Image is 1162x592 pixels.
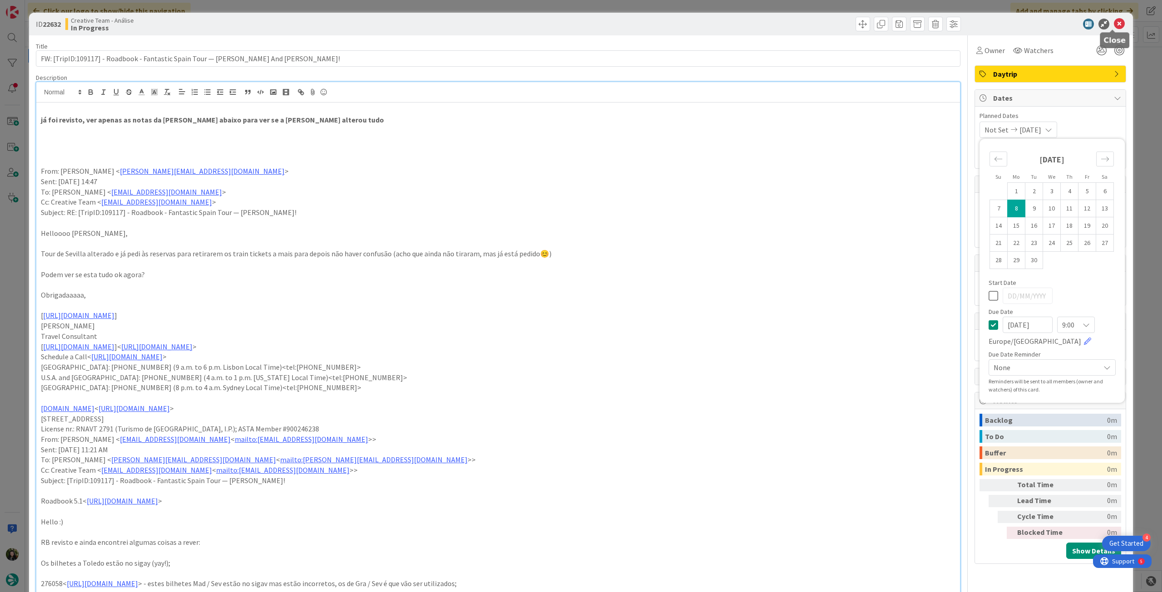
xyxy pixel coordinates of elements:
[989,279,1016,286] span: Start Date
[120,166,285,176] a: [PERSON_NAME][EMAIL_ADDRESS][DOMAIN_NAME]
[41,321,955,331] p: [PERSON_NAME]
[995,173,1001,180] small: Su
[41,404,94,413] a: [DOMAIN_NAME]
[1096,152,1114,166] div: Move forward to switch to the next month.
[1107,414,1117,426] div: 0m
[41,269,955,280] p: Podem ver se esta tudo ok agora?
[41,352,955,362] p: Schedule a Call< >
[1107,463,1117,475] div: 0m
[41,455,955,465] p: To: [PERSON_NAME] < < >>
[41,445,955,455] p: Sent: [DATE] 11:21 AM
[1008,252,1025,269] td: Choose Monday, 29/Sep/2025 12:00 as your check-in date. It’s available.
[41,166,955,176] p: From: [PERSON_NAME] < >
[101,465,212,475] a: [EMAIL_ADDRESS][DOMAIN_NAME]
[67,579,138,588] a: [URL][DOMAIN_NAME]
[1078,200,1096,217] td: Choose Friday, 12/Sep/2025 12:00 as your check-in date. It’s available.
[989,351,1041,357] span: Due Date Reminder
[989,336,1081,347] span: Europe/[GEOGRAPHIC_DATA]
[1025,252,1043,269] td: Choose Tuesday, 30/Sep/2025 12:00 as your check-in date. It’s available.
[990,200,1008,217] td: Choose Sunday, 07/Sep/2025 12:00 as your check-in date. It’s available.
[1017,527,1067,539] div: Blocked Time
[1025,200,1043,217] td: Choose Tuesday, 09/Sep/2025 12:00 as your check-in date. It’s available.
[71,24,134,31] b: In Progress
[1025,183,1043,200] td: Choose Tuesday, 02/Sep/2025 12:00 as your check-in date. It’s available.
[36,42,48,50] label: Title
[41,207,955,218] p: Subject: RE: [TripID:109117] - Roadbook - Fantastic Spain Tour — [PERSON_NAME]!
[41,176,955,187] p: Sent: [DATE] 14:47
[1008,200,1025,217] td: Selected as end date. Monday, 08/Sep/2025 12:00
[41,372,955,383] p: U.S.A. and [GEOGRAPHIC_DATA]: [PHONE_NUMBER] (4 a.m. to 1 p.m. [US_STATE] Local Time)<tel:[PHONE_...
[1109,539,1143,548] div: Get Started
[36,19,61,29] span: ID
[41,465,955,475] p: Cc: Creative Team < < >>
[993,93,1109,103] span: Dates
[36,73,67,82] span: Description
[990,252,1008,269] td: Choose Sunday, 28/Sep/2025 12:00 as your check-in date. It’s available.
[1061,235,1078,252] td: Choose Thursday, 25/Sep/2025 12:00 as your check-in date. It’s available.
[1008,183,1025,200] td: Choose Monday, 01/Sep/2025 12:00 as your check-in date. It’s available.
[1078,217,1096,235] td: Choose Friday, 19/Sep/2025 12:00 as your check-in date. It’s available.
[41,187,955,197] p: To: [PERSON_NAME] < >
[41,424,955,434] p: License nr.: RNAVT 2791 (Turismo de [GEOGRAPHIC_DATA], I.P.); ASTA Member #900246238
[985,430,1107,443] div: To Do
[1062,318,1074,331] span: 9:00
[980,111,1121,121] span: Planned Dates
[111,187,222,196] a: [EMAIL_ADDRESS][DOMAIN_NAME]
[1024,45,1054,56] span: Watchers
[87,496,158,505] a: [URL][DOMAIN_NAME]
[985,414,1107,426] div: Backlog
[41,496,955,506] p: Roadbook 5.1< >
[1078,183,1096,200] td: Choose Friday, 05/Sep/2025 12:00 as your check-in date. It’s available.
[43,20,61,29] b: 22632
[1066,543,1121,559] button: Show Details
[41,578,955,589] p: 276058< > - estes bilhetes Mad / Sev estão no sigav mas estão incorretos, os de Gra / Sev é que v...
[1061,200,1078,217] td: Choose Thursday, 11/Sep/2025 12:00 as your check-in date. It’s available.
[41,310,955,321] p: [ ]
[1019,124,1041,135] span: [DATE]
[1017,479,1067,491] div: Total Time
[41,537,955,548] p: RB revisto e ainda encontrei algumas coisas a rever:
[41,115,384,124] strong: já foi revisto, ver apenas as notas da [PERSON_NAME] abaixo para ver se a [PERSON_NAME] alterou tudo
[1043,200,1061,217] td: Choose Wednesday, 10/Sep/2025 12:00 as your check-in date. It’s available.
[1096,200,1114,217] td: Choose Saturday, 13/Sep/2025 12:00 as your check-in date. It’s available.
[1048,173,1055,180] small: We
[280,455,468,464] a: mailto:[PERSON_NAME][EMAIL_ADDRESS][DOMAIN_NAME]
[41,517,955,527] p: Hello :)
[1003,317,1053,333] input: DD/MM/YYYY
[1025,235,1043,252] td: Choose Tuesday, 23/Sep/2025 12:00 as your check-in date. It’s available.
[41,382,955,393] p: [GEOGRAPHIC_DATA]: [PHONE_NUMBER] (8 p.m. to 4 a.m. Sydney Local Time)<tel:[PHONE_NUMBER]>
[1008,235,1025,252] td: Choose Monday, 22/Sep/2025 12:00 as your check-in date. It’s available.
[41,434,955,445] p: From: [PERSON_NAME] < < >>
[43,311,114,320] a: [URL][DOMAIN_NAME]
[1039,154,1064,165] strong: [DATE]
[989,308,1013,315] span: Due Date
[985,124,1009,135] span: Not Set
[41,290,955,300] p: Obrigadaaaaa,
[989,377,1116,394] div: Reminders will be sent to all members (owner and watchers) of this card.
[235,435,368,444] a: mailto:[EMAIL_ADDRESS][DOMAIN_NAME]
[41,475,955,486] p: Subject: [TripID:109117] - Roadbook - Fantastic Spain Tour — [PERSON_NAME]!
[1096,235,1114,252] td: Choose Saturday, 27/Sep/2025 12:00 as your check-in date. It’s available.
[1017,511,1067,523] div: Cycle Time
[980,143,1124,279] div: Calendar
[120,435,231,444] a: [EMAIL_ADDRESS][DOMAIN_NAME]
[990,152,1007,166] div: Move backward to switch to the previous month.
[101,197,212,206] a: [EMAIL_ADDRESS][DOMAIN_NAME]
[41,197,955,207] p: Cc: Creative Team < >
[1043,183,1061,200] td: Choose Wednesday, 03/Sep/2025 12:00 as your check-in date. It’s available.
[1085,173,1089,180] small: Fr
[91,352,162,361] a: [URL][DOMAIN_NAME]
[1013,173,1019,180] small: Mo
[1102,536,1151,551] div: Open Get Started checklist, remaining modules: 4
[1031,173,1037,180] small: Tu
[47,4,49,11] div: 5
[1102,173,1108,180] small: Sa
[1096,183,1114,200] td: Choose Saturday, 06/Sep/2025 12:00 as your check-in date. It’s available.
[216,465,350,475] a: mailto:[EMAIL_ADDRESS][DOMAIN_NAME]
[1043,235,1061,252] td: Choose Wednesday, 24/Sep/2025 12:00 as your check-in date. It’s available.
[41,414,955,424] p: [STREET_ADDRESS]
[1061,183,1078,200] td: Choose Thursday, 04/Sep/2025 12:00 as your check-in date. It’s available.
[1003,288,1053,304] input: DD/MM/YYYY
[121,342,192,351] a: [URL][DOMAIN_NAME]
[990,217,1008,235] td: Choose Sunday, 14/Sep/2025 12:00 as your check-in date. It’s available.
